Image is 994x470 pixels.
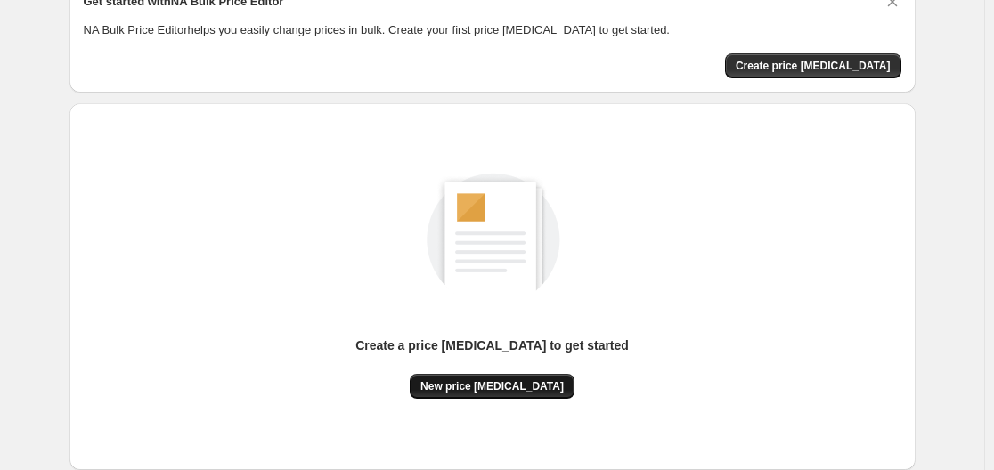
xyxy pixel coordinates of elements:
p: NA Bulk Price Editor helps you easily change prices in bulk. Create your first price [MEDICAL_DAT... [84,21,901,39]
p: Create a price [MEDICAL_DATA] to get started [355,336,629,354]
button: Create price change job [725,53,901,78]
button: New price [MEDICAL_DATA] [410,374,574,399]
span: Create price [MEDICAL_DATA] [736,59,891,73]
span: New price [MEDICAL_DATA] [420,379,564,393]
